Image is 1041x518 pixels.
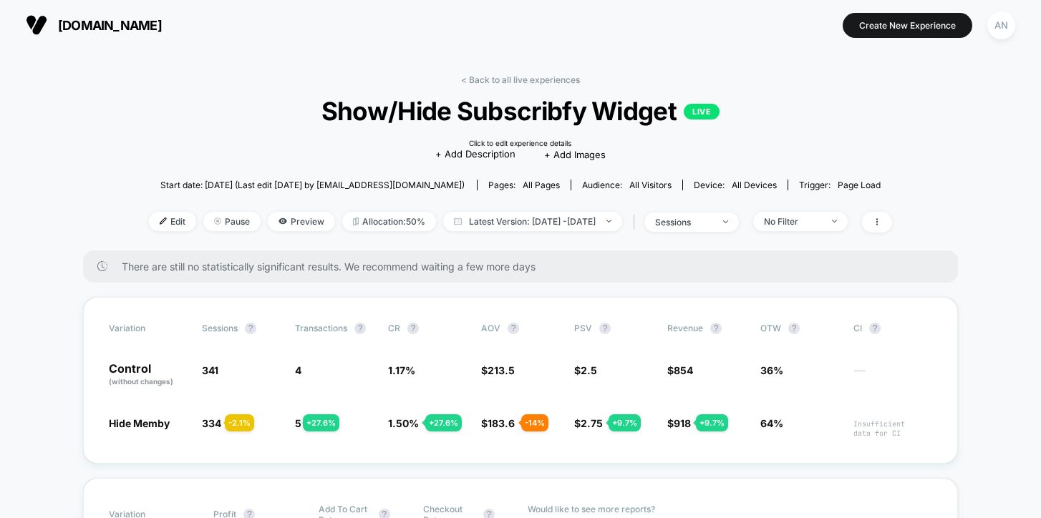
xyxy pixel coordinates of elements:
img: rebalance [353,218,359,225]
img: end [606,220,611,223]
p: LIVE [684,104,720,119]
span: CR [388,323,400,333]
span: Edit [149,212,196,231]
button: AN [983,11,1020,40]
span: 5 [295,417,301,429]
span: 341 [202,364,218,376]
span: [DOMAIN_NAME] [58,18,162,33]
span: OTW [760,323,839,334]
div: + 9.7 % [609,414,641,431]
span: AOV [481,323,500,333]
span: Transactions [295,323,347,333]
img: Visually logo [26,14,47,36]
button: ? [245,323,256,334]
span: all pages [523,180,560,190]
img: edit [160,218,167,225]
div: + 9.7 % [696,414,728,431]
span: Device: [682,180,788,190]
a: < Back to all live experiences [461,74,580,85]
span: (without changes) [109,377,173,386]
span: Page Load [838,180,881,190]
span: 2.75 [581,417,603,429]
img: end [723,220,728,223]
button: ? [788,323,800,334]
span: 918 [674,417,691,429]
div: AN [987,11,1015,39]
button: ? [599,323,611,334]
span: Show/Hide Subscribfy Widget [186,96,855,126]
span: Pause [203,212,261,231]
img: end [832,220,837,223]
span: Variation [109,323,188,334]
span: $ [667,417,691,429]
p: Would like to see more reports? [528,504,932,514]
span: 1.50 % [388,417,419,429]
span: 334 [202,417,221,429]
span: 4 [295,364,301,376]
span: $ [667,364,693,376]
button: ? [710,323,722,334]
span: 1.17 % [388,364,415,376]
div: Click to edit experience details [469,139,571,147]
span: $ [574,364,597,376]
div: - 14 % [521,414,548,431]
button: ? [354,323,366,334]
span: Start date: [DATE] (Last edit [DATE] by [EMAIL_ADDRESS][DOMAIN_NAME]) [160,180,465,190]
span: PSV [574,323,592,333]
button: [DOMAIN_NAME] [21,14,166,36]
img: end [214,218,221,225]
div: + 27.6 % [425,414,462,431]
div: sessions [655,217,712,228]
span: 2.5 [581,364,597,376]
span: All Visitors [629,180,672,190]
div: Trigger: [799,180,881,190]
span: 854 [674,364,693,376]
span: + Add Description [435,147,515,162]
span: 183.6 [488,417,515,429]
p: Control [109,363,188,387]
span: + Add Images [544,149,606,160]
span: Latest Version: [DATE] - [DATE] [443,212,622,231]
span: There are still no statistically significant results. We recommend waiting a few more days [122,260,929,273]
span: $ [481,417,515,429]
span: 213.5 [488,364,515,376]
span: 36% [760,364,783,376]
span: Insufficient data for CI [853,419,932,438]
span: all devices [732,180,777,190]
button: Create New Experience [843,13,972,38]
div: + 27.6 % [303,414,339,431]
span: CI [853,323,932,334]
button: ? [407,323,419,334]
img: calendar [454,218,462,225]
button: ? [869,323,881,334]
span: Preview [268,212,335,231]
span: | [629,212,644,233]
button: ? [508,323,519,334]
span: 64% [760,417,783,429]
div: No Filter [764,216,821,227]
div: Audience: [582,180,672,190]
span: --- [853,366,932,387]
span: Revenue [667,323,703,333]
span: Hide Memby [109,417,170,429]
span: Sessions [202,323,238,333]
div: - 2.1 % [225,414,254,431]
div: Pages: [488,180,560,190]
span: Allocation: 50% [342,212,436,231]
span: $ [481,364,515,376]
span: $ [574,417,603,429]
